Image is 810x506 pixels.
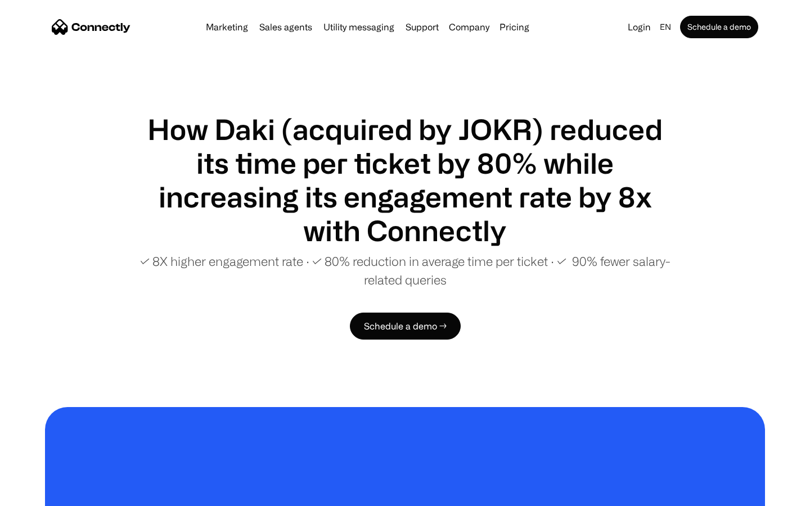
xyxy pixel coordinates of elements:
[401,22,443,31] a: Support
[22,486,67,502] ul: Language list
[680,16,758,38] a: Schedule a demo
[135,112,675,247] h1: How Daki (acquired by JOKR) reduced its time per ticket by 80% while increasing its engagement ra...
[11,485,67,502] aside: Language selected: English
[201,22,253,31] a: Marketing
[135,252,675,289] p: ✓ 8X higher engagement rate ∙ ✓ 80% reduction in average time per ticket ∙ ✓ 90% fewer salary-rel...
[660,19,671,35] div: en
[350,313,461,340] a: Schedule a demo →
[495,22,534,31] a: Pricing
[319,22,399,31] a: Utility messaging
[623,19,655,35] a: Login
[255,22,317,31] a: Sales agents
[449,19,489,35] div: Company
